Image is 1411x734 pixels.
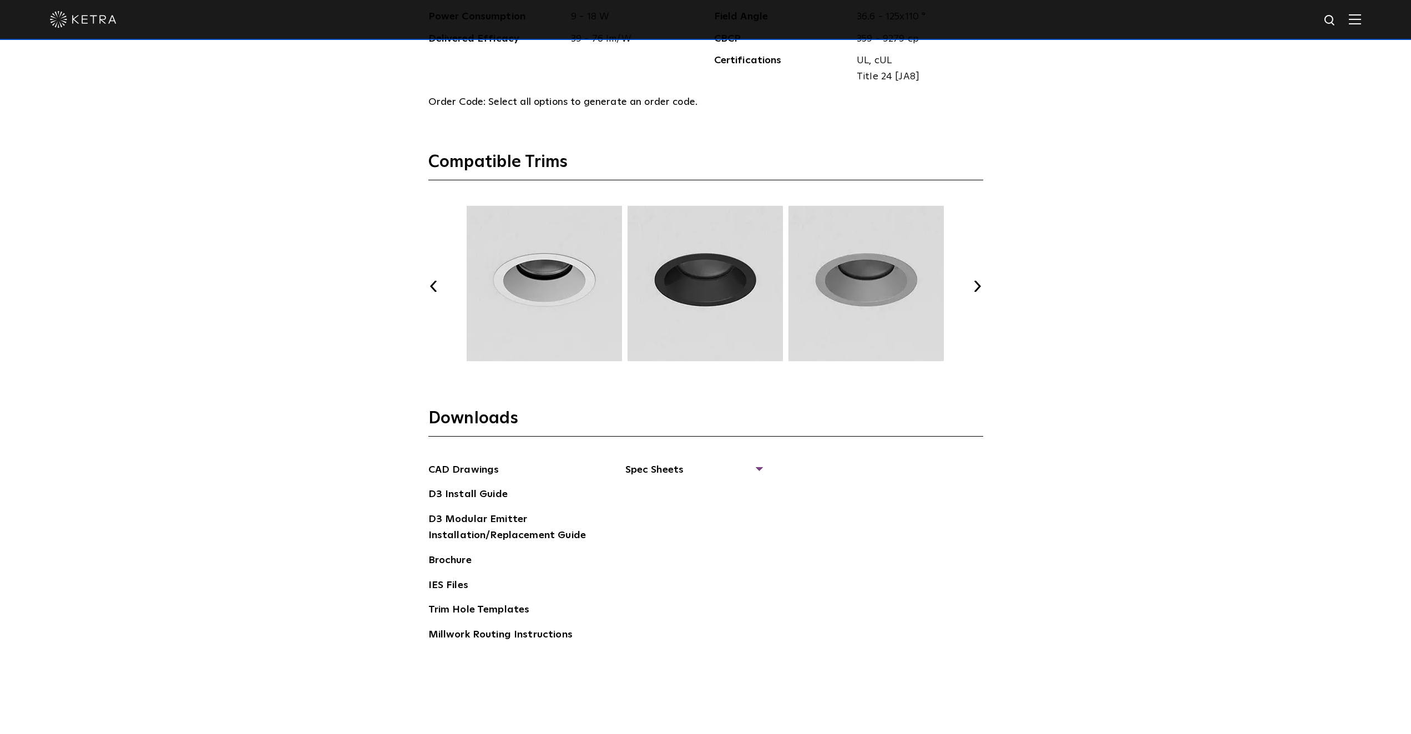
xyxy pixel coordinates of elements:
[428,151,983,180] h3: Compatible Trims
[50,11,117,28] img: ketra-logo-2019-white
[787,206,945,361] img: TRM008.webp
[428,462,499,480] a: CAD Drawings
[1323,14,1337,28] img: search icon
[488,97,697,107] span: Select all options to generate an order code.
[714,53,849,85] span: Certifications
[857,69,975,85] span: Title 24 [JA8]
[428,512,595,545] a: D3 Modular Emitter Installation/Replacement Guide
[626,206,785,361] img: TRM007.webp
[428,487,508,504] a: D3 Install Guide
[625,462,761,487] span: Spec Sheets
[972,281,983,292] button: Next
[857,53,975,69] span: UL, cUL
[428,578,468,595] a: IES Files
[1349,14,1361,24] img: Hamburger%20Nav.svg
[428,97,486,107] span: Order Code:
[428,408,983,437] h3: Downloads
[428,553,472,570] a: Brochure
[428,602,530,620] a: Trim Hole Templates
[428,281,439,292] button: Previous
[428,627,573,645] a: Millwork Routing Instructions
[465,206,624,361] img: TRM005.webp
